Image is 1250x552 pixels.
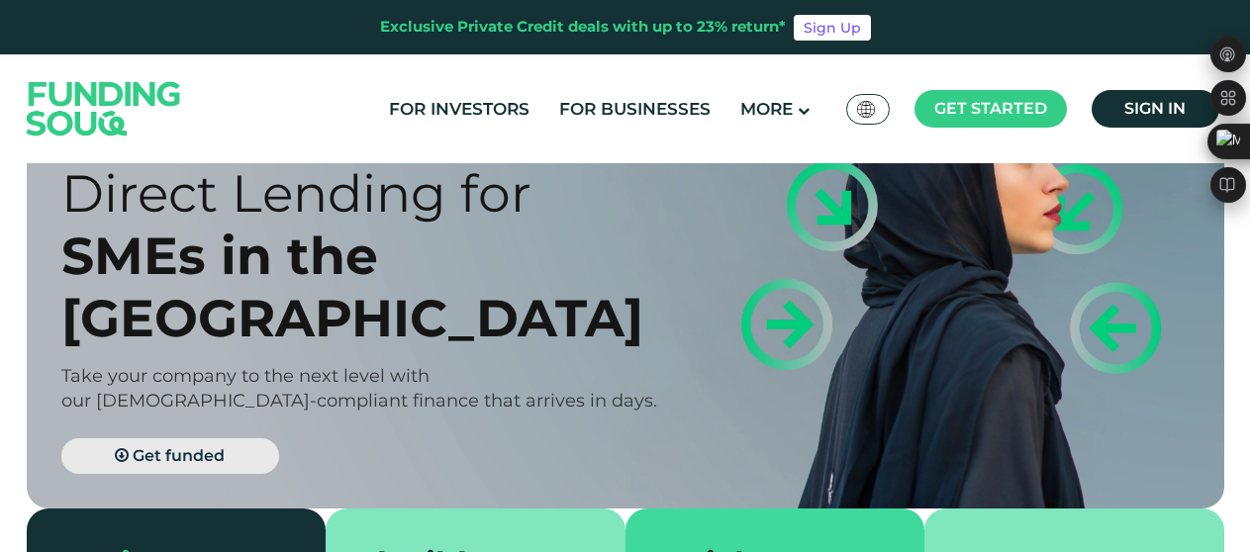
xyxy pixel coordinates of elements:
span: Take your company to the next level with our [DEMOGRAPHIC_DATA]-compliant finance that arrives in... [61,365,657,412]
a: For Businesses [554,93,716,126]
a: Get funded [61,438,279,474]
span: More [740,99,793,119]
span: Get started [934,99,1047,118]
a: Sign Up [794,15,871,41]
a: For Investors [384,93,534,126]
div: SMEs in the [GEOGRAPHIC_DATA] [61,225,660,349]
a: Sign in [1092,90,1219,128]
span: Sign in [1124,99,1186,118]
img: Logo [7,58,201,158]
span: Get funded [133,446,225,465]
div: Exclusive Private Credit deals with up to 23% return* [380,16,786,39]
img: SA Flag [857,101,875,118]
